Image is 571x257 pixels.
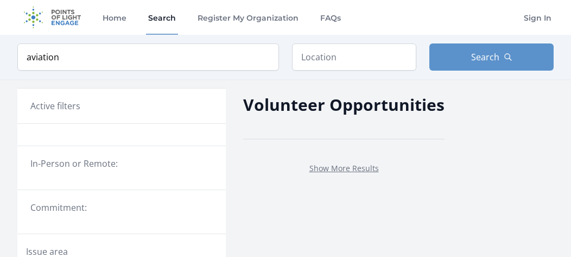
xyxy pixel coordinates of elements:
button: Search [429,43,554,71]
h3: Active filters [30,99,80,112]
input: Keyword [17,43,279,71]
legend: Commitment: [30,201,213,214]
a: Show More Results [309,163,379,173]
h2: Volunteer Opportunities [243,92,445,117]
input: Location [292,43,416,71]
span: Search [471,51,499,64]
legend: In-Person or Remote: [30,157,213,170]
